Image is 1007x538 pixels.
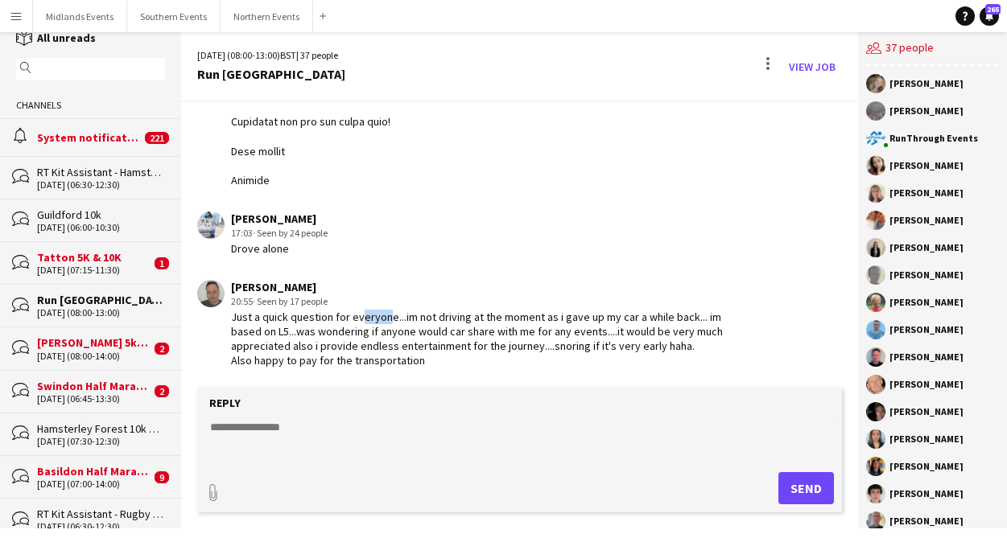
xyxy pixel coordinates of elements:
div: 37 people [866,32,999,66]
div: System notifications [37,130,141,145]
div: [PERSON_NAME] [889,407,964,417]
div: Tatton 5K & 10K [37,250,151,265]
div: [PERSON_NAME] [889,352,964,362]
div: [DATE] (06:45-13:30) [37,393,151,405]
div: [DATE] (07:30-12:30) [37,436,165,447]
div: [PERSON_NAME] [889,434,964,444]
a: 265 [980,6,999,26]
div: [DATE] (06:30-12:30) [37,521,165,532]
span: 9 [155,471,169,483]
div: [PERSON_NAME] [889,188,964,198]
a: View Job [782,54,842,80]
span: BST [280,49,296,61]
div: [PERSON_NAME] [889,216,964,225]
div: [PERSON_NAME] [231,212,328,226]
div: Hamsterley Forest 10k & Half Marathon [37,421,165,436]
span: 1 [155,257,169,269]
div: 17:03 [231,226,328,240]
div: [PERSON_NAME] [889,462,964,471]
span: 2 [155,385,169,397]
button: Northern Events [221,1,313,32]
button: Send [778,472,834,504]
div: Drove alone [231,241,328,256]
div: [DATE] (08:00-13:00) | 37 people [197,48,345,63]
div: [PERSON_NAME] [889,79,964,88]
div: [PERSON_NAME] [889,489,964,499]
span: · Seen by 24 people [253,227,328,239]
div: 20:55 [231,294,739,309]
div: [PERSON_NAME] [231,280,739,294]
div: [PERSON_NAME] [889,106,964,116]
div: [DATE] (08:00-13:00) [37,307,165,318]
div: [PERSON_NAME] [889,298,964,307]
div: Just a quick question for everyone...im not driving at the moment as i gave up my car a while bac... [231,310,739,368]
div: [DATE] (07:15-11:30) [37,265,151,276]
span: 2 [155,343,169,355]
span: 265 [985,4,1001,14]
div: [DATE] (06:30-12:30) [37,179,165,191]
div: Run [GEOGRAPHIC_DATA] [37,293,165,307]
div: RT Kit Assistant - Rugby Half Marathon [37,507,165,521]
div: RunThrough Events [889,133,978,143]
div: [PERSON_NAME] [889,161,964,170]
div: RT Kit Assistant - Hamsterley Forest 10k & Half Marathon [37,165,165,179]
button: Midlands Events [33,1,127,32]
div: [PERSON_NAME] 5k, 10k & HM [37,335,151,350]
div: [PERSON_NAME] [889,516,964,526]
label: Reply [209,396,241,410]
div: Basildon Half Marathon & Juniors [37,464,151,478]
span: 221 [145,132,169,144]
div: Swindon Half Marathon [37,379,151,393]
span: · Seen by 17 people [253,295,328,307]
div: [PERSON_NAME] [889,243,964,253]
div: [DATE] (06:00-10:30) [37,222,165,233]
div: [DATE] (07:00-14:00) [37,478,151,490]
div: [PERSON_NAME] [889,325,964,335]
div: [DATE] (08:00-14:00) [37,351,151,362]
div: [PERSON_NAME] [889,270,964,280]
div: Run [GEOGRAPHIC_DATA] [197,67,345,81]
div: Guildford 10k [37,207,165,222]
button: Southern Events [127,1,221,32]
div: [PERSON_NAME] [889,380,964,389]
a: All unreads [16,31,96,45]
